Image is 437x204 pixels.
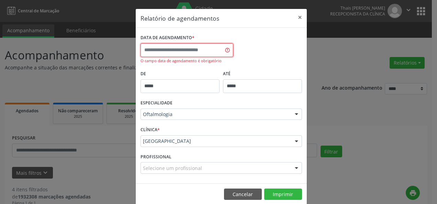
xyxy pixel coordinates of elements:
span: Oftalmologia [143,111,288,118]
h5: Relatório de agendamentos [141,14,219,23]
label: ESPECIALIDADE [141,98,172,109]
label: De [141,69,220,79]
span: Selecione um profissional [143,165,202,172]
div: O campo data de agendamento é obrigatório [141,58,233,64]
span: [GEOGRAPHIC_DATA] [143,138,288,145]
label: CLÍNICA [141,125,160,135]
label: PROFISSIONAL [141,152,171,162]
button: Cancelar [224,189,262,200]
button: Imprimir [264,189,302,200]
label: ATÉ [223,69,302,79]
label: DATA DE AGENDAMENTO [141,33,194,43]
button: Close [293,9,307,26]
